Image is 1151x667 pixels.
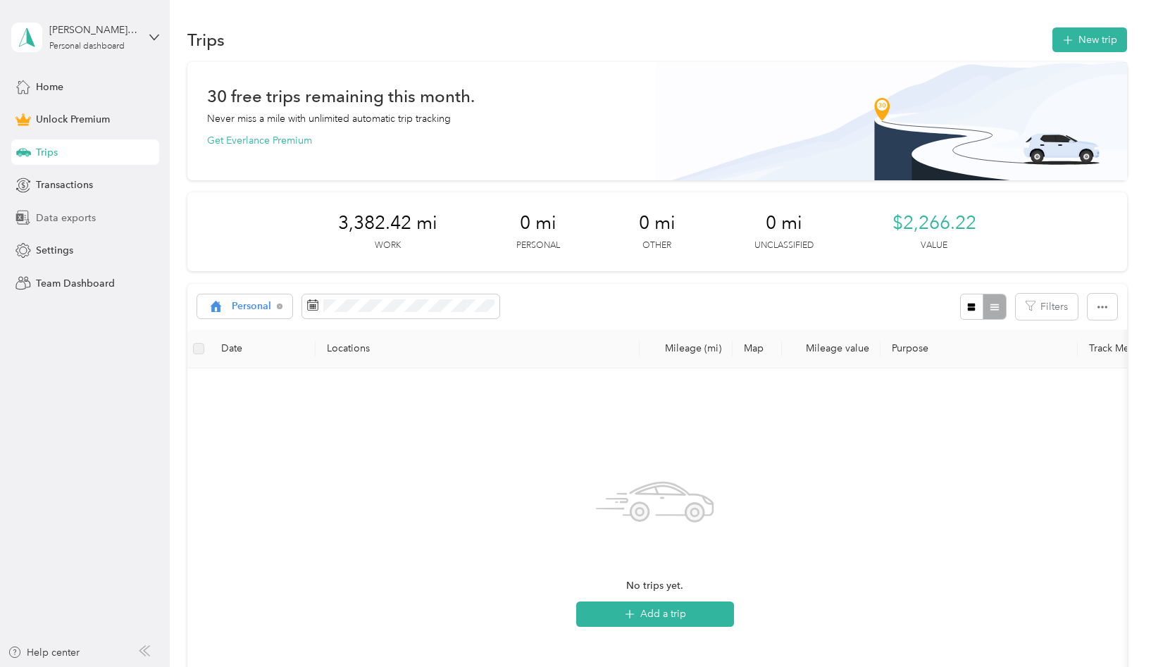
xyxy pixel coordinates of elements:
th: Mileage (mi) [640,330,733,368]
span: Home [36,80,63,94]
span: $2,266.22 [892,212,976,235]
button: Filters [1016,294,1078,320]
div: [PERSON_NAME][EMAIL_ADDRESS][PERSON_NAME][DOMAIN_NAME] [49,23,137,37]
th: Map [733,330,782,368]
button: New trip [1052,27,1127,52]
p: Personal [516,239,560,252]
span: Data exports [36,211,96,225]
span: No trips yet. [626,578,683,594]
iframe: Everlance-gr Chat Button Frame [1072,588,1151,667]
img: Banner [656,62,1127,180]
button: Get Everlance Premium [207,133,312,148]
span: Team Dashboard [36,276,115,291]
span: Settings [36,243,73,258]
p: Unclassified [754,239,814,252]
p: Other [642,239,671,252]
span: Trips [36,145,58,160]
th: Purpose [881,330,1078,368]
span: Unlock Premium [36,112,110,127]
th: Date [210,330,316,368]
th: Locations [316,330,640,368]
button: Help center [8,645,80,660]
span: 0 mi [520,212,556,235]
span: 3,382.42 mi [338,212,437,235]
span: 0 mi [766,212,802,235]
h1: 30 free trips remaining this month. [207,89,475,104]
span: 0 mi [639,212,676,235]
div: Personal dashboard [49,42,125,51]
h1: Trips [187,32,225,47]
p: Work [375,239,401,252]
th: Mileage value [782,330,881,368]
button: Add a trip [576,601,734,627]
p: Never miss a mile with unlimited automatic trip tracking [207,111,451,126]
span: Personal [232,301,272,311]
p: Value [921,239,947,252]
span: Transactions [36,177,93,192]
